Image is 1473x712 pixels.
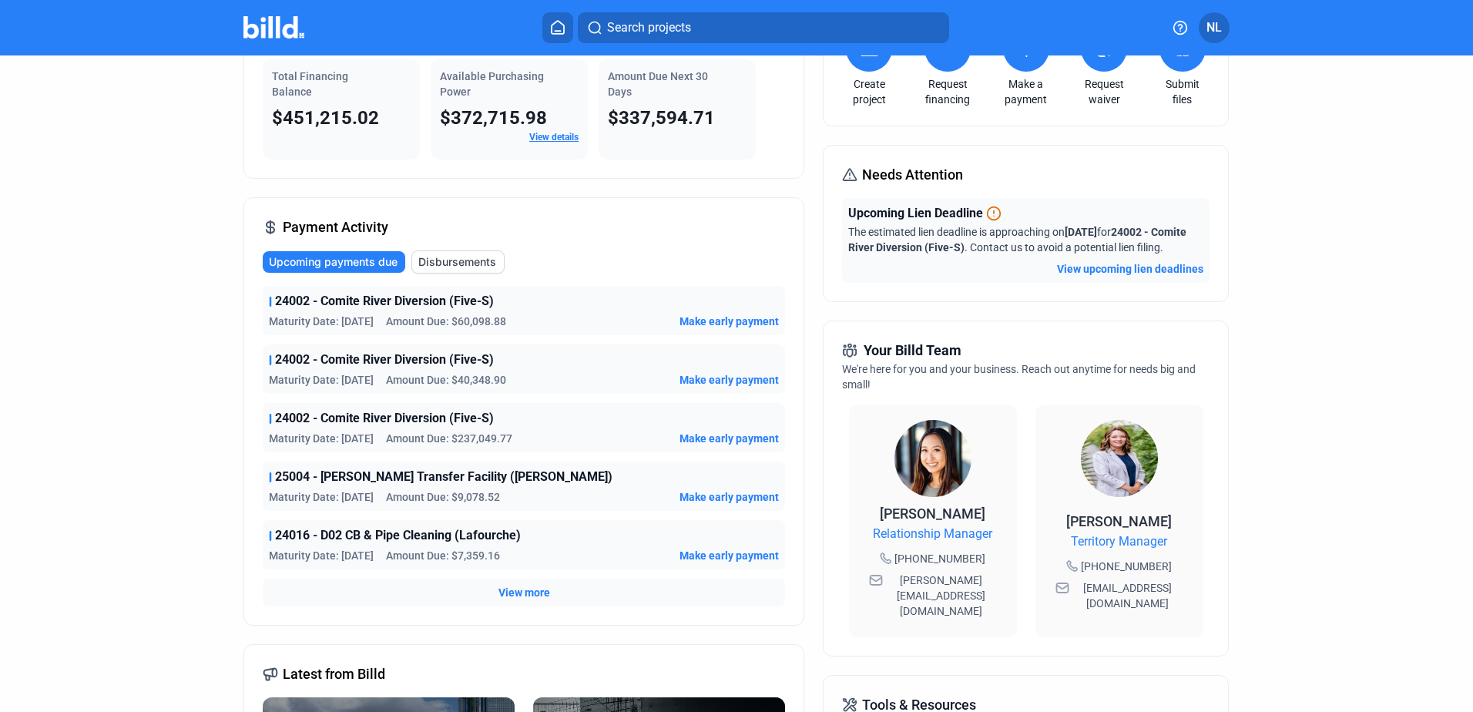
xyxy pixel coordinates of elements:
span: 25004 - [PERSON_NAME] Transfer Facility ([PERSON_NAME]) [275,468,612,486]
span: $372,715.98 [440,107,547,129]
button: View upcoming lien deadlines [1057,261,1203,277]
img: Relationship Manager [894,420,971,497]
button: View more [498,585,550,600]
span: Search projects [607,18,691,37]
button: Search projects [578,12,949,43]
button: Make early payment [679,489,779,505]
span: Amount Due: $60,098.88 [386,314,506,329]
span: Maturity Date: [DATE] [269,431,374,446]
span: Upcoming payments due [269,254,398,270]
span: Your Billd Team [864,340,961,361]
span: Amount Due: $40,348.90 [386,372,506,388]
span: Amount Due: $7,359.16 [386,548,500,563]
a: Create project [842,76,896,107]
span: We're here for you and your business. Reach out anytime for needs big and small! [842,363,1196,391]
a: Request financing [921,76,975,107]
span: [PHONE_NUMBER] [1081,559,1172,574]
img: Billd Company Logo [243,16,304,39]
span: [PERSON_NAME] [880,505,985,522]
span: $451,215.02 [272,107,379,129]
span: $337,594.71 [608,107,715,129]
button: NL [1199,12,1230,43]
button: Make early payment [679,431,779,446]
span: Maturity Date: [DATE] [269,372,374,388]
span: Total Financing Balance [272,70,348,98]
span: Disbursements [418,254,496,270]
span: 24002 - Comite River Diversion (Five-S) [275,351,494,369]
button: Make early payment [679,314,779,329]
span: [DATE] [1065,226,1097,238]
span: Amount Due Next 30 Days [608,70,708,98]
button: Upcoming payments due [263,251,405,273]
span: The estimated lien deadline is approaching on for . Contact us to avoid a potential lien filing. [848,226,1186,254]
span: Amount Due: $9,078.52 [386,489,500,505]
span: Needs Attention [862,164,963,186]
span: NL [1206,18,1222,37]
span: Territory Manager [1071,532,1167,551]
span: 24016 - D02 CB & Pipe Cleaning (Lafourche) [275,526,521,545]
img: Territory Manager [1081,420,1158,497]
a: Request waiver [1077,76,1131,107]
span: [PERSON_NAME] [1066,513,1172,529]
a: Submit files [1156,76,1210,107]
span: [PHONE_NUMBER] [894,551,985,566]
button: Disbursements [411,250,505,274]
button: Make early payment [679,372,779,388]
span: Maturity Date: [DATE] [269,314,374,329]
span: 24002 - Comite River Diversion (Five-S) [275,292,494,311]
span: Payment Activity [283,217,388,238]
span: Upcoming Lien Deadline [848,204,983,223]
span: 24002 - Comite River Diversion (Five-S) [275,409,494,428]
span: Amount Due: $237,049.77 [386,431,512,446]
span: [PERSON_NAME][EMAIL_ADDRESS][DOMAIN_NAME] [886,573,997,619]
span: Available Purchasing Power [440,70,544,98]
span: Maturity Date: [DATE] [269,489,374,505]
span: Relationship Manager [873,525,992,543]
span: Maturity Date: [DATE] [269,548,374,563]
a: Make a payment [999,76,1053,107]
button: Make early payment [679,548,779,563]
span: Latest from Billd [283,663,385,685]
a: View details [529,132,579,143]
span: [EMAIL_ADDRESS][DOMAIN_NAME] [1072,580,1183,611]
